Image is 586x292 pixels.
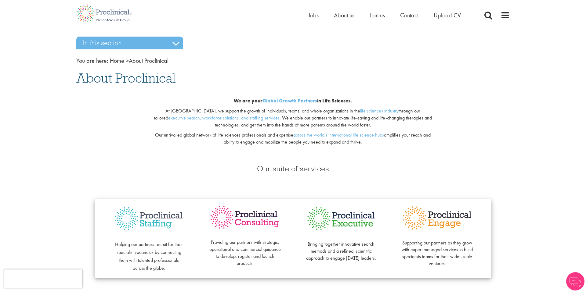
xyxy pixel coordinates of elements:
a: across the world's international life science hubs [293,132,384,138]
a: executive search, workforce solutions, and staffing services [168,115,280,121]
img: Proclinical Consulting [209,205,281,230]
img: Proclinical Staffing [113,205,185,233]
span: You are here: [76,57,108,65]
p: Providing our partners with strategic, operational and commercial guidance to develop, register a... [209,232,281,267]
a: Jobs [308,11,319,19]
h3: Our suite of services [76,165,510,173]
span: About Proclinical [110,57,168,65]
a: Upload CV [434,11,461,19]
a: Global Growth Partners [262,98,317,104]
a: life sciences industry [360,108,399,114]
p: Bringing together innovative search methods and a refined, scientific approach to engage [DATE] l... [305,234,377,262]
a: Join us [370,11,385,19]
img: Proclinical Engage [401,205,473,231]
p: Our unrivalled global network of life sciences professionals and expertise amplifies your reach a... [150,132,436,146]
span: About Proclinical [76,70,175,86]
img: Chatbot [566,272,584,290]
a: About us [334,11,354,19]
p: Supporting our partners as they grow with expert managed services to build specialists teams for ... [401,233,473,267]
b: We are your in Life Sciences. [234,98,352,104]
a: breadcrumb link to Home [110,57,124,65]
p: At [GEOGRAPHIC_DATA], we support the growth of individuals, teams, and whole organizations in the... [150,108,436,129]
iframe: reCAPTCHA [4,269,82,288]
span: Helping our partners recruit for their specialist vacancies by connecting them with talented prof... [115,241,183,271]
a: Contact [400,11,418,19]
h3: In this section [76,37,183,49]
span: > [126,57,129,65]
img: Proclinical Executive [305,205,377,232]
